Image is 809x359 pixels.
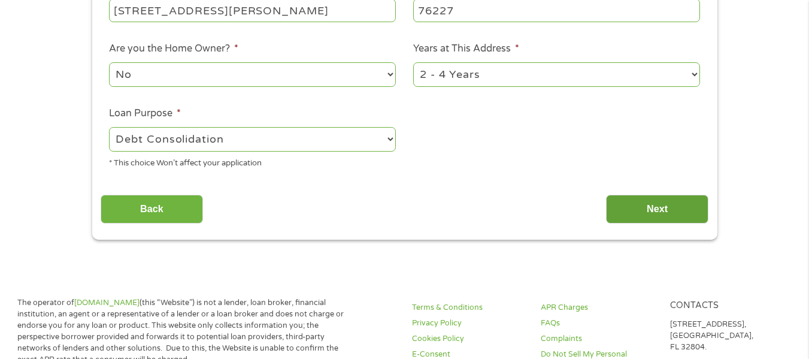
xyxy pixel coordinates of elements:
[74,298,140,307] a: [DOMAIN_NAME]
[412,302,526,313] a: Terms & Conditions
[109,153,396,170] div: * This choice Won’t affect your application
[606,195,708,224] input: Next
[101,195,203,224] input: Back
[670,300,784,312] h4: Contacts
[413,43,519,55] label: Years at This Address
[541,302,655,313] a: APR Charges
[541,318,655,329] a: FAQs
[109,107,181,120] label: Loan Purpose
[541,333,655,345] a: Complaints
[412,333,526,345] a: Cookies Policy
[670,319,784,353] p: [STREET_ADDRESS], [GEOGRAPHIC_DATA], FL 32804.
[109,43,238,55] label: Are you the Home Owner?
[412,318,526,329] a: Privacy Policy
